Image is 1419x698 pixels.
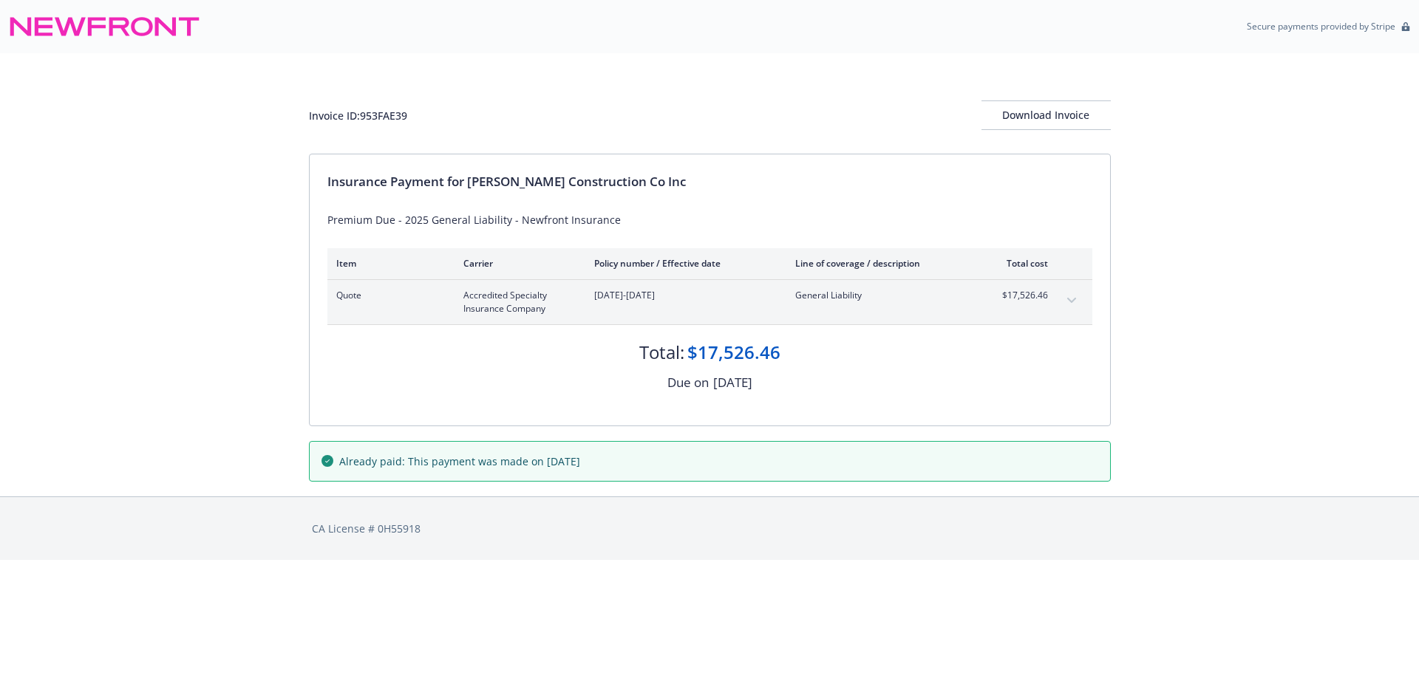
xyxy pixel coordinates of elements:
div: Carrier [463,257,571,270]
span: General Liability [795,289,969,302]
div: Policy number / Effective date [594,257,772,270]
span: Already paid: This payment was made on [DATE] [339,454,580,469]
div: Insurance Payment for [PERSON_NAME] Construction Co Inc [327,172,1092,191]
span: Quote [336,289,440,302]
span: Accredited Specialty Insurance Company [463,289,571,315]
div: Download Invoice [981,101,1111,129]
div: Total cost [993,257,1048,270]
div: $17,526.46 [687,340,780,365]
p: Secure payments provided by Stripe [1247,20,1395,32]
span: $17,526.46 [993,289,1048,302]
button: Download Invoice [981,100,1111,130]
span: [DATE]-[DATE] [594,289,772,302]
div: QuoteAccredited Specialty Insurance Company[DATE]-[DATE]General Liability$17,526.46expand content [327,280,1092,324]
div: CA License # 0H55918 [312,521,1108,536]
div: Total: [639,340,684,365]
button: expand content [1060,289,1083,312]
div: Invoice ID: 953FAE39 [309,108,407,123]
div: [DATE] [713,373,752,392]
div: Line of coverage / description [795,257,969,270]
div: Due on [667,373,709,392]
div: Premium Due - 2025 General Liability - Newfront Insurance [327,212,1092,227]
div: Item [336,257,440,270]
